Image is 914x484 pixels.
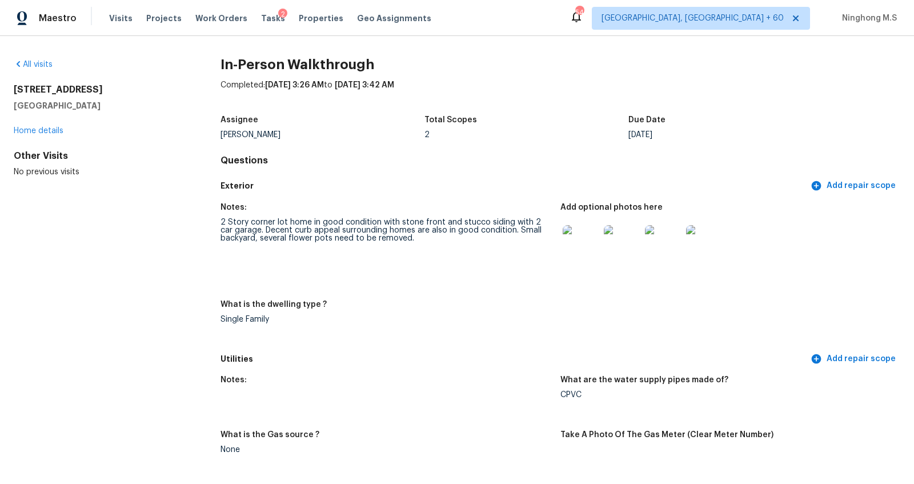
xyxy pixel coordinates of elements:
[195,13,247,24] span: Work Orders
[14,100,184,111] h5: [GEOGRAPHIC_DATA]
[221,315,551,323] div: Single Family
[560,376,728,384] h5: What are the water supply pipes made of?
[575,7,583,18] div: 541
[424,116,477,124] h5: Total Scopes
[221,446,551,454] div: None
[14,61,53,69] a: All visits
[261,14,285,22] span: Tasks
[265,81,324,89] span: [DATE] 3:26 AM
[14,84,184,95] h2: [STREET_ADDRESS]
[221,353,808,365] h5: Utilities
[628,131,832,139] div: [DATE]
[221,180,808,192] h5: Exterior
[221,131,424,139] div: [PERSON_NAME]
[39,13,77,24] span: Maestro
[808,175,900,197] button: Add repair scope
[299,13,343,24] span: Properties
[109,13,133,24] span: Visits
[813,352,896,366] span: Add repair scope
[14,150,184,162] div: Other Visits
[560,391,891,399] div: CPVC
[808,349,900,370] button: Add repair scope
[14,168,79,176] span: No previous visits
[560,431,773,439] h5: Take A Photo Of The Gas Meter (Clear Meter Number)
[221,79,900,109] div: Completed: to
[221,155,900,166] h4: Questions
[146,13,182,24] span: Projects
[837,13,897,24] span: Ninghong M.S
[221,301,327,309] h5: What is the dwelling type ?
[14,127,63,135] a: Home details
[628,116,666,124] h5: Due Date
[424,131,628,139] div: 2
[221,218,551,242] div: 2 Story corner lot home in good condition with stone front and stucco siding with 2 car garage. D...
[602,13,784,24] span: [GEOGRAPHIC_DATA], [GEOGRAPHIC_DATA] + 60
[335,81,394,89] span: [DATE] 3:42 AM
[813,179,896,193] span: Add repair scope
[221,431,319,439] h5: What is the Gas source ?
[278,9,287,20] div: 2
[221,203,247,211] h5: Notes:
[560,203,663,211] h5: Add optional photos here
[221,376,247,384] h5: Notes:
[221,116,258,124] h5: Assignee
[357,13,431,24] span: Geo Assignments
[221,59,900,70] h2: In-Person Walkthrough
